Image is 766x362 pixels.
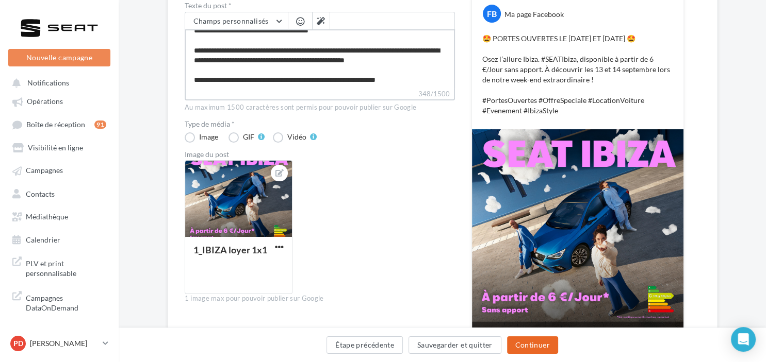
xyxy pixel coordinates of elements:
[185,120,455,128] label: Type de média *
[507,336,558,354] button: Continuer
[185,2,455,9] label: Texte du post *
[26,120,85,129] span: Boîte de réception
[26,291,106,313] span: Campagnes DataOnDemand
[731,327,756,352] div: Open Intercom Messenger
[6,161,112,179] a: Campagnes
[327,336,403,354] button: Étape précédente
[193,16,269,25] span: Champs personnalisés
[94,120,106,129] div: 91
[26,166,63,175] span: Campagnes
[6,138,112,157] a: Visibilité en ligne
[185,294,455,303] div: 1 image max pour pouvoir publier sur Google
[6,230,112,248] a: Calendrier
[287,133,306,141] div: Vidéo
[26,212,68,221] span: Médiathèque
[482,33,673,116] p: 🤩 PORTES OUVERTES LE [DATE] ET [DATE] 🤩 Osez l’allure Ibiza. #SEATIbiza, disponible à partir de 6...
[199,133,218,141] div: Image
[409,336,501,354] button: Sauvegarder et quitter
[185,89,455,100] label: 348/1500
[483,5,501,23] div: FB
[6,92,112,110] a: Opérations
[13,338,23,349] span: PD
[27,78,69,87] span: Notifications
[30,338,99,349] p: [PERSON_NAME]
[28,143,83,152] span: Visibilité en ligne
[26,189,55,198] span: Contacts
[6,206,112,225] a: Médiathèque
[6,184,112,202] a: Contacts
[26,256,106,279] span: PLV et print personnalisable
[243,133,254,141] div: GIF
[185,151,455,158] div: Image du post
[6,252,112,283] a: PLV et print personnalisable
[185,12,288,30] button: Champs personnalisés
[193,244,267,255] div: 1_IBIZA loyer 1x1
[8,334,110,353] a: PD [PERSON_NAME]
[504,9,564,20] div: Ma page Facebook
[6,287,112,317] a: Campagnes DataOnDemand
[26,235,60,244] span: Calendrier
[27,97,63,106] span: Opérations
[8,49,110,66] button: Nouvelle campagne
[6,115,112,134] a: Boîte de réception91
[185,103,455,112] div: Au maximum 1500 caractères sont permis pour pouvoir publier sur Google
